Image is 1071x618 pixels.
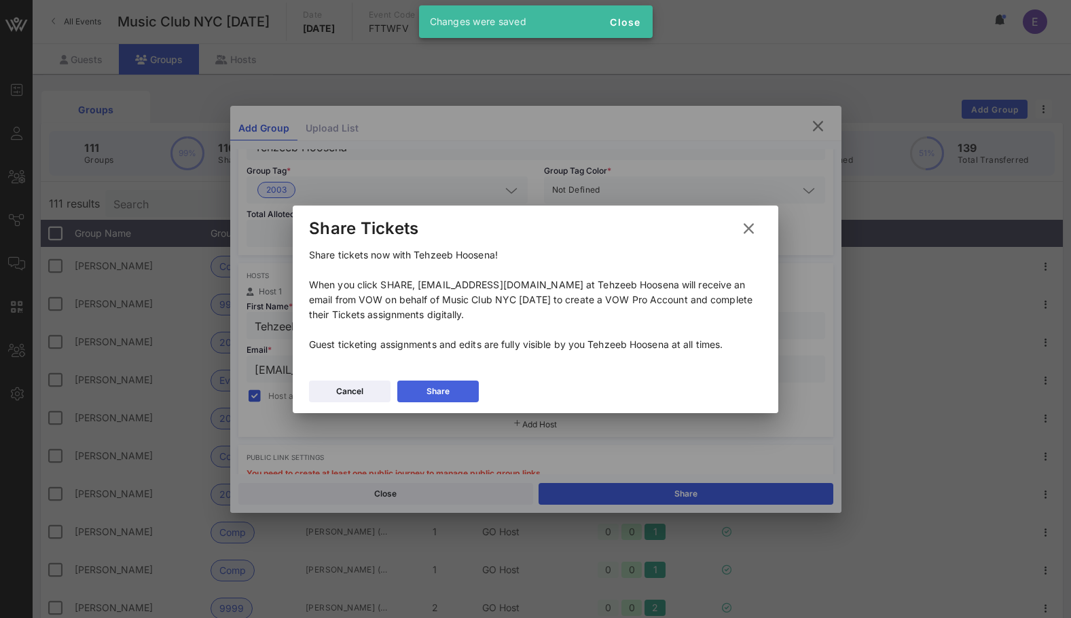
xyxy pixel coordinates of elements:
[309,381,391,402] button: Cancel
[336,385,363,398] div: Cancel
[309,218,418,239] div: Share Tickets
[397,381,479,402] button: Share
[604,9,647,34] button: Close
[309,248,762,352] p: Share tickets now with Tehzeeb Hoosena! When you click SHARE, [EMAIL_ADDRESS][DOMAIN_NAME] at Teh...
[426,385,450,398] div: Share
[430,16,527,27] span: Changes were saved
[609,16,642,28] span: Close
